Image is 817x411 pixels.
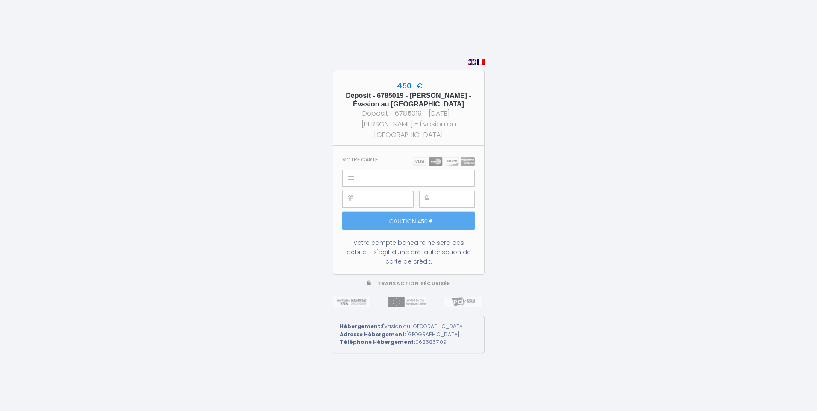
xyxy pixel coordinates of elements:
div: Votre compte bancaire ne sera pas débité. Il s'agit d'une pré-autorisation de carte de crédit. [342,238,474,266]
h3: Votre carte [342,156,378,163]
iframe: Cadre sécurisé pour la saisie de la date d'expiration [361,191,412,207]
iframe: Cadre sécurisé pour la saisie du code de sécurité CVC [439,191,474,207]
strong: Téléphone Hébergement: [340,338,415,346]
div: Deposit - 6785019 - [DATE] - [PERSON_NAME] - Évasion au [GEOGRAPHIC_DATA] [341,108,476,140]
strong: Hébergement: [340,323,382,330]
iframe: Cadre sécurisé pour la saisie du numéro de carte [361,170,474,186]
div: Évasion au [GEOGRAPHIC_DATA] [340,323,478,331]
h5: Deposit - 6785019 - [PERSON_NAME] - Évasion au [GEOGRAPHIC_DATA] [341,91,476,108]
span: Transaction sécurisée [378,280,450,287]
div: 0685857109 [340,338,478,346]
span: 450 € [395,81,423,91]
img: carts.png [413,157,475,166]
input: Caution 450 € [342,212,474,230]
img: fr.png [477,59,485,65]
div: [GEOGRAPHIC_DATA] [340,331,478,339]
strong: Adresse Hébergement: [340,331,406,338]
img: en.png [468,59,476,65]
